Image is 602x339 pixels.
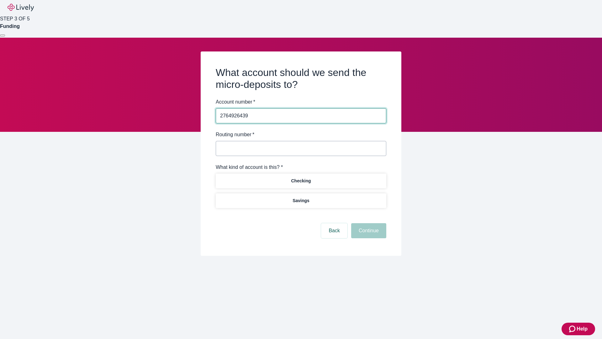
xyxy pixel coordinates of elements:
[216,193,386,208] button: Savings
[321,223,347,238] button: Back
[216,174,386,188] button: Checking
[216,131,254,138] label: Routing number
[8,4,34,11] img: Lively
[293,197,309,204] p: Savings
[216,164,283,171] label: What kind of account is this? *
[291,178,311,184] p: Checking
[216,98,255,106] label: Account number
[216,67,386,91] h2: What account should we send the micro-deposits to?
[562,323,595,335] button: Zendesk support iconHelp
[569,325,577,333] svg: Zendesk support icon
[577,325,588,333] span: Help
